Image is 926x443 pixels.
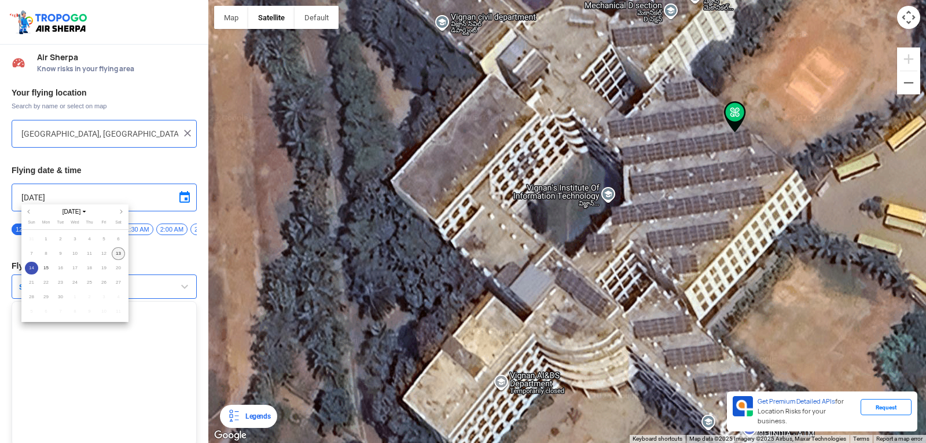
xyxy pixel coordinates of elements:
[39,276,53,290] td: September 22, 2025
[24,305,39,319] td: October 5, 2025
[112,305,125,318] span: 11
[82,219,97,229] th: Thursday
[97,262,111,275] span: 19
[68,261,82,276] td: September 17, 2025
[68,291,82,304] span: 1
[25,276,38,290] span: 21
[112,262,125,275] span: 20
[83,276,96,290] span: 25
[24,247,39,261] td: September 7, 2025
[83,262,96,275] span: 18
[111,305,126,319] td: October 11, 2025
[68,262,82,275] span: 17
[39,290,53,305] td: September 29, 2025
[111,247,126,261] td: September 13, 2025
[97,276,111,290] td: September 26, 2025
[39,262,53,275] span: 15
[112,276,125,290] span: 27
[53,247,68,261] td: September 9, 2025
[54,291,67,304] span: 30
[83,247,96,261] span: 11
[68,233,82,246] span: 3
[24,207,33,217] button: Previous month
[86,220,93,224] span: Thu
[97,276,111,290] span: 26
[112,233,125,246] span: 6
[57,220,64,224] span: Tue
[68,276,82,290] span: 24
[68,247,82,261] span: 10
[25,233,38,246] span: 31
[54,305,67,318] span: 7
[68,290,82,305] td: October 1, 2025
[68,305,82,318] span: 8
[115,220,122,224] span: Sat
[25,247,38,261] span: 7
[39,232,53,247] td: September 1, 2025
[82,247,97,261] td: September 11, 2025
[39,233,53,246] span: 1
[54,233,67,246] span: 2
[39,219,53,229] th: Monday
[82,261,97,276] td: September 18, 2025
[111,290,126,305] td: October 4, 2025
[71,220,79,224] span: Wed
[82,232,97,247] td: September 4, 2025
[24,219,39,229] th: Sunday
[97,305,111,318] span: 10
[83,291,96,304] span: 2
[53,232,68,247] td: September 2, 2025
[111,276,126,290] td: September 27, 2025
[112,247,125,261] span: 13
[111,232,126,247] td: September 6, 2025
[25,305,38,318] span: 5
[82,290,97,305] td: October 2, 2025
[83,233,96,246] span: 4
[39,247,53,261] td: September 8, 2025
[53,305,68,319] td: October 7, 2025
[97,247,111,261] td: September 12, 2025
[97,232,111,247] td: September 5, 2025
[111,219,126,229] th: Saturday
[39,305,53,318] span: 6
[82,276,97,290] td: September 25, 2025
[82,305,97,319] td: October 9, 2025
[68,305,82,319] td: October 8, 2025
[117,207,126,217] button: Next month
[68,276,82,290] td: September 24, 2025
[68,232,82,247] td: September 3, 2025
[39,276,53,290] span: 22
[60,207,90,216] button: Choose month and year
[68,247,82,261] td: September 10, 2025
[53,219,68,229] th: Tuesday
[24,276,39,290] td: September 21, 2025
[60,207,90,216] span: [DATE]
[39,291,53,304] span: 29
[25,291,38,304] span: 28
[53,261,68,276] td: September 16, 2025
[68,219,82,229] th: Wednesday
[39,305,53,319] td: October 6, 2025
[83,305,96,318] span: 9
[53,290,68,305] td: September 30, 2025
[42,220,50,224] span: Mon
[24,290,39,305] td: September 28, 2025
[39,247,53,261] span: 8
[24,232,39,247] td: August 31, 2025
[97,233,111,246] span: 5
[101,220,106,224] span: Fri
[97,247,111,261] span: 12
[53,276,68,290] td: September 23, 2025
[54,276,67,290] span: 23
[111,261,126,276] td: September 20, 2025
[24,261,39,276] td: September 14, 2025
[112,291,125,304] span: 4
[28,220,35,224] span: Sun
[97,305,111,319] td: October 10, 2025
[97,261,111,276] td: September 19, 2025
[54,247,67,261] span: 9
[97,290,111,305] td: October 3, 2025
[25,262,38,275] span: 14
[54,262,67,275] span: 16
[97,291,111,304] span: 3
